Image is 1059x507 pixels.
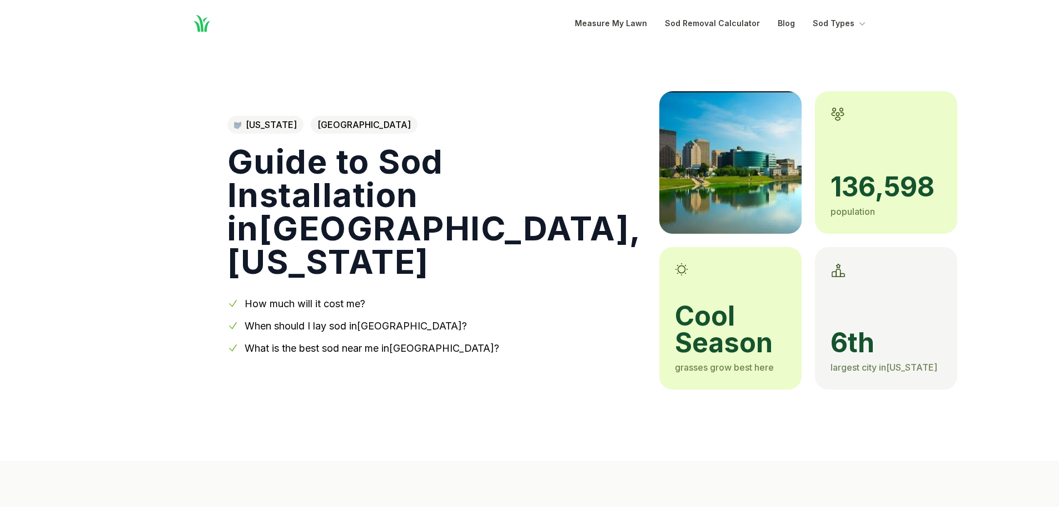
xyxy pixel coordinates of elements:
span: [GEOGRAPHIC_DATA] [311,116,417,134]
a: Sod Removal Calculator [665,17,760,30]
a: What is the best sod near me in[GEOGRAPHIC_DATA]? [245,342,499,354]
a: Blog [778,17,795,30]
span: population [831,206,875,217]
img: Ohio state outline [234,121,241,129]
h1: Guide to Sod Installation in [GEOGRAPHIC_DATA] , [US_STATE] [227,145,642,278]
a: When should I lay sod in[GEOGRAPHIC_DATA]? [245,320,467,332]
a: How much will it cost me? [245,298,365,309]
button: Sod Types [813,17,868,30]
span: 136,598 [831,174,942,200]
span: grasses grow best here [675,362,774,373]
img: A picture of Dayton [659,91,802,234]
a: Measure My Lawn [575,17,647,30]
span: largest city in [US_STATE] [831,362,937,373]
span: 6th [831,329,942,356]
a: [US_STATE] [227,116,304,134]
span: cool season [675,303,786,356]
